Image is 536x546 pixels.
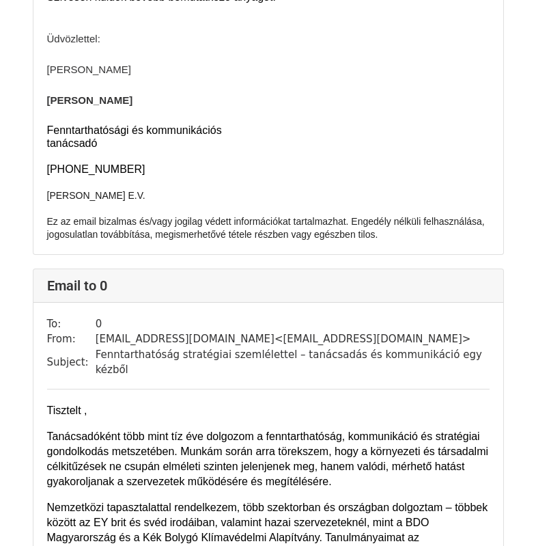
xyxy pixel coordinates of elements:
[47,33,100,44] font: Üdvözlettel:
[96,347,490,378] td: Fenntarthatóság stratégiai szemlélettel – tanácsadás és kommunikáció egy kézből
[47,124,222,136] font: Fenntarthatósági és kommunikációs
[47,347,96,378] td: Subject:
[96,316,490,332] td: 0
[468,480,536,546] iframe: Chat Widget
[47,77,490,106] b: [PERSON_NAME]
[47,216,485,240] font: Ez az email bizalmas és/vagy jogilag védett információkat tartalmazhat. Engedély nélküli felhaszn...
[47,64,131,75] font: [PERSON_NAME]
[96,331,490,347] td: [EMAIL_ADDRESS][DOMAIN_NAME] < [EMAIL_ADDRESS][DOMAIN_NAME] >
[47,431,492,487] span: Tanácsadóként több mint tíz éve dolgozom a fenntarthatóság, kommunikáció és stratégiai gondolkodá...
[47,190,145,201] span: [PERSON_NAME] E.V.
[47,405,87,416] span: Tisztelt ,
[47,331,96,347] td: From:
[47,137,98,149] font: tanácsadó
[47,316,96,332] td: To:
[47,277,490,294] h4: Email to 0
[47,163,145,175] font: ‭[PHONE_NUMBER]‬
